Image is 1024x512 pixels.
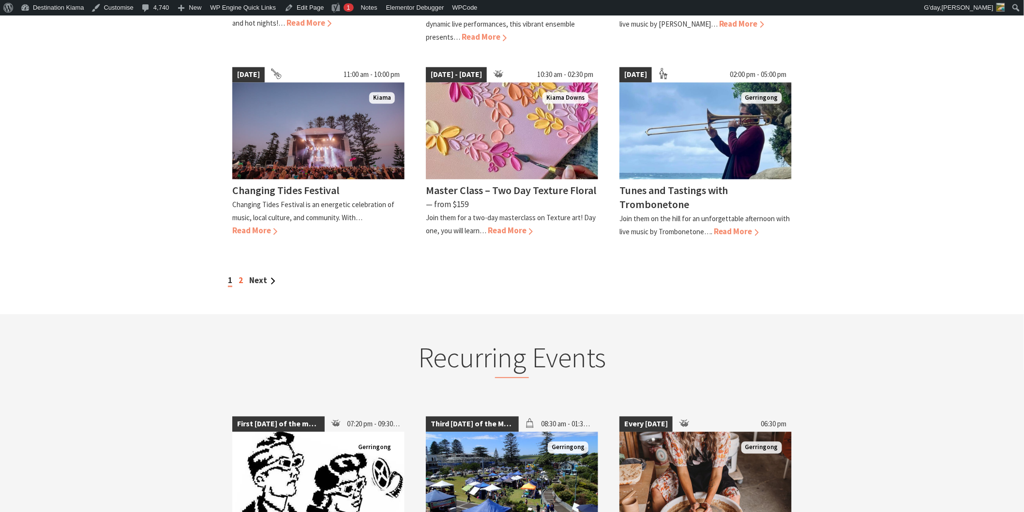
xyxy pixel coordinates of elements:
[488,225,533,236] span: Read More
[426,6,575,41] p: Renowned for their passion for collaboration and dynamic live performances, this vibrant ensemble...
[714,226,759,237] span: Read More
[619,6,790,28] p: Join them on the hill for an unforgettable afternoon with live music by [PERSON_NAME]…
[426,416,519,432] span: Third [DATE] of the Month
[741,441,782,453] span: Gerringong
[232,225,277,236] span: Read More
[322,341,702,378] h2: Recurring Events
[239,275,243,286] a: 2
[232,5,401,27] p: Summer Live 25 Tour is set to continue the sweet times and hot nights!…
[548,441,588,453] span: Gerringong
[426,82,598,179] img: textured flowers on canvas
[228,275,232,287] span: 1
[426,199,468,210] span: ⁠— from $159
[426,183,596,197] h4: Master Class – Two Day Texture Floral
[232,416,325,432] span: First [DATE] of the month
[462,31,507,42] span: Read More
[342,416,405,432] span: 07:20 pm - 09:30 pm
[232,183,339,197] h4: Changing Tides Festival
[619,67,652,82] span: [DATE]
[232,82,405,179] img: Changing Tides Main Stage
[619,416,673,432] span: Every [DATE]
[286,17,331,28] span: Read More
[339,67,405,82] span: 11:00 am - 10:00 pm
[232,67,405,238] a: [DATE] 11:00 am - 10:00 pm Changing Tides Main Stage Kiama Changing Tides Festival Changing Tides...
[369,92,395,104] span: Kiama
[532,67,598,82] span: 10:30 am - 02:30 pm
[619,82,792,179] img: Trombonetone
[719,18,764,29] span: Read More
[942,4,994,11] span: [PERSON_NAME]
[426,67,598,238] a: [DATE] - [DATE] 10:30 am - 02:30 pm textured flowers on canvas Kiama Downs Master Class – Two Day...
[232,67,265,82] span: [DATE]
[619,183,728,211] h4: Tunes and Tastings with Trombonetone
[619,214,790,236] p: Join them on the hill for an unforgettable afternoon with live music by Trombonetone….
[725,67,792,82] span: 02:00 pm - 05:00 pm
[354,441,395,453] span: Gerringong
[346,4,350,11] span: 1
[426,213,596,235] p: Join them for a two-day masterclass on Texture art! Day one, you will learn…
[619,67,792,238] a: [DATE] 02:00 pm - 05:00 pm Trombonetone Gerringong Tunes and Tastings with Trombonetone Join them...
[249,275,275,286] a: Next
[741,92,782,104] span: Gerringong
[232,200,394,222] p: Changing Tides Festival is an energetic celebration of music, local culture, and community. With…
[426,67,487,82] span: [DATE] - [DATE]
[756,416,792,432] span: 06:30 pm
[536,416,598,432] span: 08:30 am - 01:30 pm
[542,92,588,104] span: Kiama Downs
